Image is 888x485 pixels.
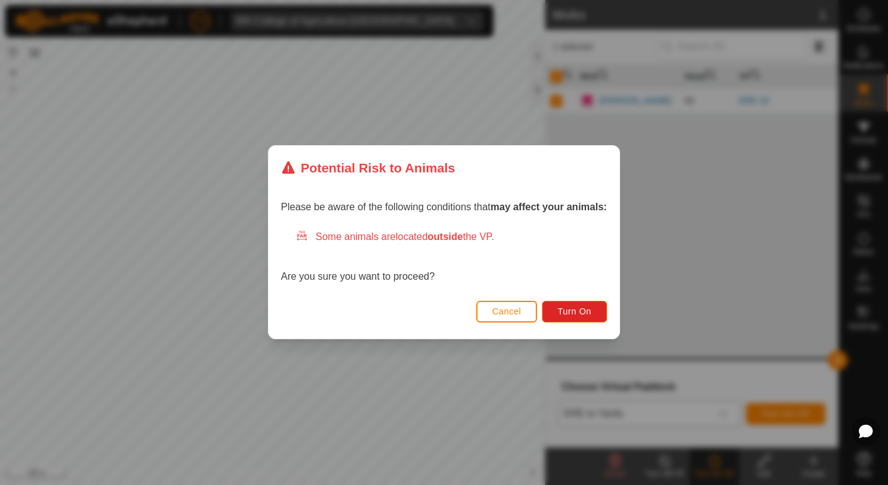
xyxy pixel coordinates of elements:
[491,202,607,213] strong: may affect your animals:
[281,230,607,285] div: Are you sure you want to proceed?
[296,230,607,245] div: Some animals are
[558,307,592,317] span: Turn On
[476,301,538,323] button: Cancel
[396,232,494,242] span: located the VP.
[428,232,463,242] strong: outside
[281,202,607,213] span: Please be aware of the following conditions that
[281,158,455,177] div: Potential Risk to Animals
[492,307,522,317] span: Cancel
[543,301,607,323] button: Turn On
